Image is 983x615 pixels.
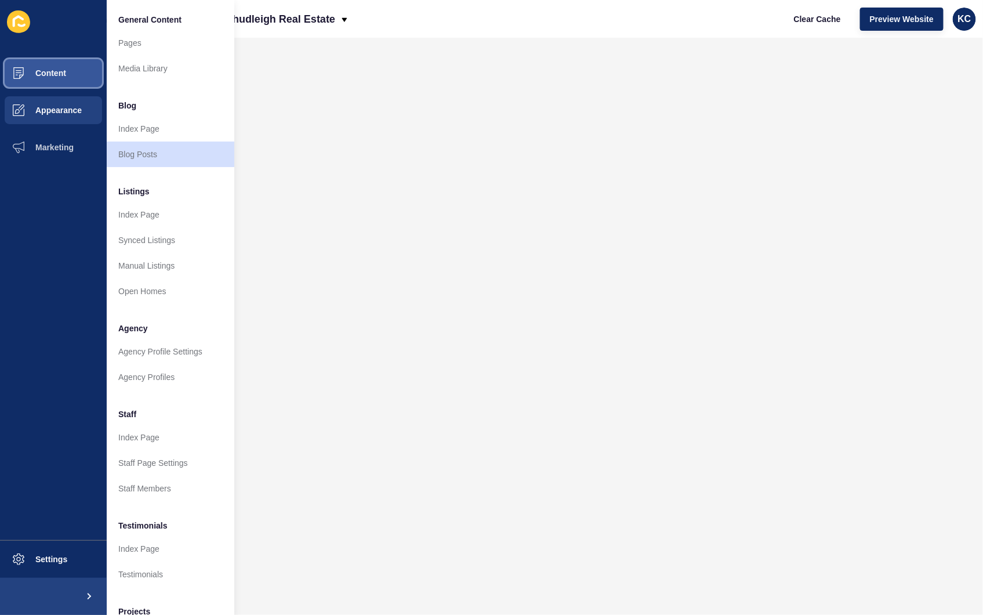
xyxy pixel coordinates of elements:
[118,14,182,26] span: General Content
[107,56,234,81] a: Media Library
[118,100,136,111] span: Blog
[784,8,851,31] button: Clear Cache
[107,562,234,587] a: Testimonials
[107,536,234,562] a: Index Page
[107,450,234,476] a: Staff Page Settings
[107,202,234,227] a: Index Page
[107,425,234,450] a: Index Page
[107,227,234,253] a: Synced Listings
[118,520,168,531] span: Testimonials
[118,186,150,197] span: Listings
[107,476,234,501] a: Staff Members
[107,364,234,390] a: Agency Profiles
[860,8,944,31] button: Preview Website
[107,142,234,167] a: Blog Posts
[870,13,934,25] span: Preview Website
[107,253,234,278] a: Manual Listings
[107,278,234,304] a: Open Homes
[794,13,841,25] span: Clear Cache
[107,339,234,364] a: Agency Profile Settings
[118,323,148,334] span: Agency
[118,408,136,420] span: Staff
[107,116,234,142] a: Index Page
[957,13,971,25] span: KC
[107,30,234,56] a: Pages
